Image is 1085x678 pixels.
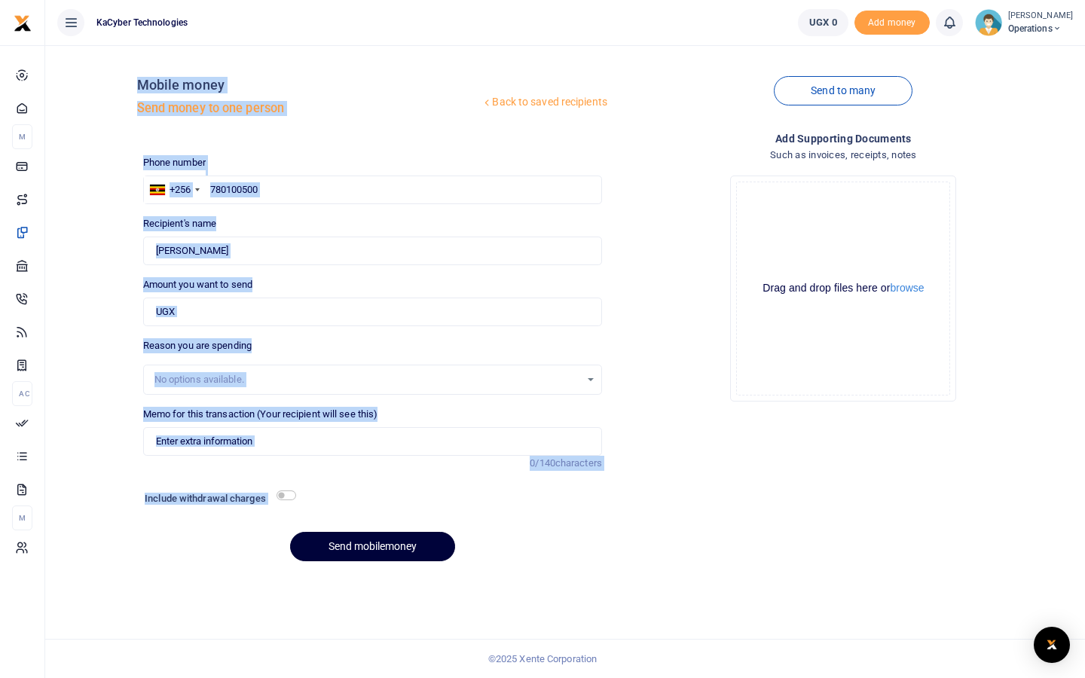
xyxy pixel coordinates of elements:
div: +256 [170,182,191,197]
span: UGX 0 [809,15,837,30]
a: Back to saved recipients [481,89,608,116]
input: Enter extra information [143,427,602,456]
li: Ac [12,381,32,406]
a: Send to many [774,76,912,105]
li: Toup your wallet [854,11,930,35]
img: profile-user [975,9,1002,36]
span: 0/140 [530,457,555,469]
button: browse [890,282,924,293]
h4: Such as invoices, receipts, notes [614,147,1073,163]
label: Reason you are spending [143,338,252,353]
a: Add money [854,16,930,27]
li: M [12,124,32,149]
label: Phone number [143,155,206,170]
h6: Include withdrawal charges [145,493,289,505]
label: Memo for this transaction (Your recipient will see this) [143,407,378,422]
span: characters [555,457,602,469]
a: logo-small logo-large logo-large [14,17,32,28]
li: M [12,505,32,530]
img: logo-small [14,14,32,32]
a: UGX 0 [798,9,848,36]
a: profile-user [PERSON_NAME] Operations [975,9,1073,36]
div: No options available. [154,372,580,387]
li: Wallet ballance [792,9,854,36]
input: UGX [143,298,602,326]
small: [PERSON_NAME] [1008,10,1073,23]
label: Amount you want to send [143,277,252,292]
span: KaCyber Technologies [90,16,194,29]
button: Send mobilemoney [290,532,455,561]
input: MTN & Airtel numbers are validated [143,237,602,265]
h5: Send money to one person [137,101,481,116]
span: Add money [854,11,930,35]
div: Uganda: +256 [144,176,204,203]
h4: Add supporting Documents [614,130,1073,147]
h4: Mobile money [137,77,481,93]
div: Drag and drop files here or [737,281,949,295]
span: Operations [1008,22,1073,35]
button: Close [653,661,668,677]
div: Open Intercom Messenger [1034,627,1070,663]
label: Recipient's name [143,216,217,231]
div: File Uploader [730,176,956,402]
input: Enter phone number [143,176,602,204]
